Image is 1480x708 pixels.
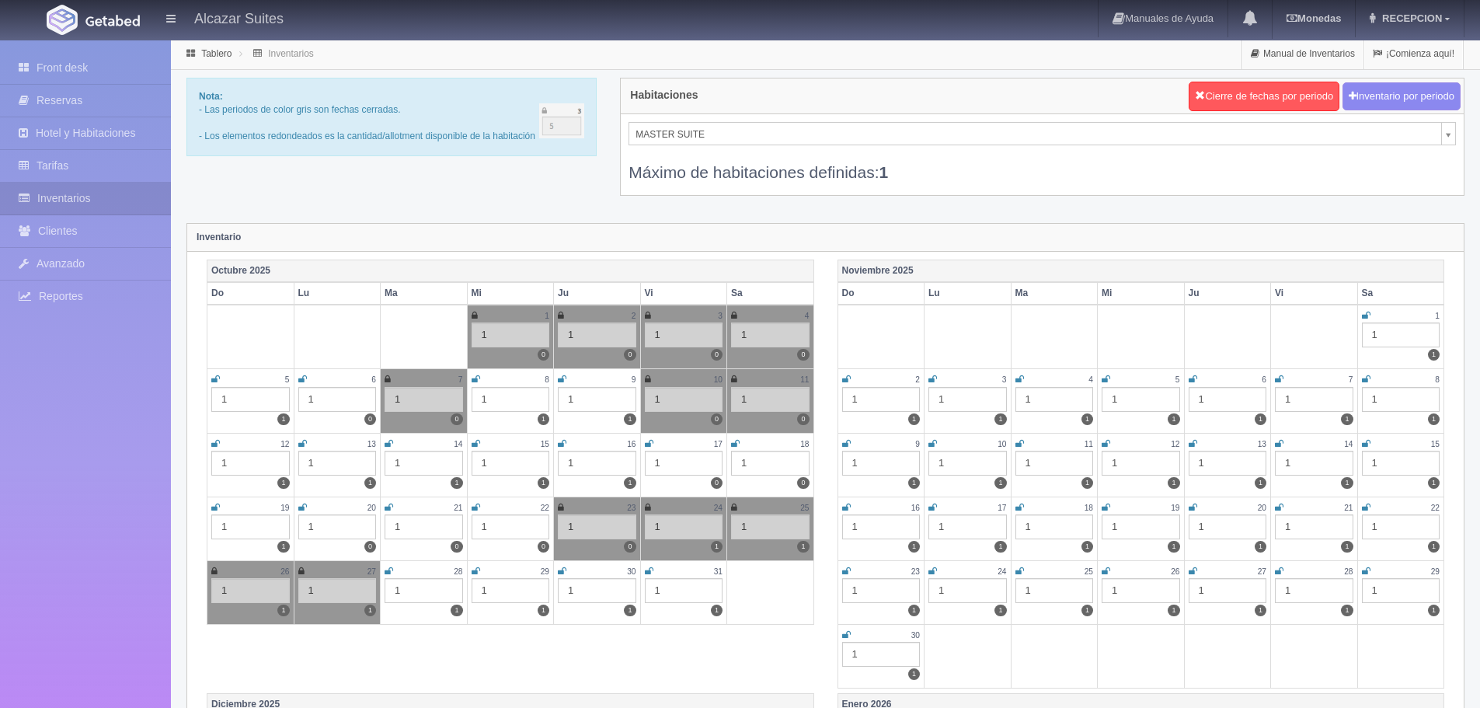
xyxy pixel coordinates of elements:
[538,605,549,616] label: 1
[1435,375,1440,384] small: 8
[928,514,1007,539] div: 1
[1085,567,1093,576] small: 25
[1102,451,1180,476] div: 1
[1428,477,1440,489] label: 1
[1085,504,1093,512] small: 18
[558,451,636,476] div: 1
[1341,477,1353,489] label: 1
[630,89,698,101] h4: Habitaciones
[298,451,377,476] div: 1
[1015,387,1094,412] div: 1
[711,477,723,489] label: 0
[1271,282,1358,305] th: Vi
[451,541,462,553] label: 0
[1275,387,1353,412] div: 1
[458,375,463,384] small: 7
[1362,387,1440,412] div: 1
[1341,413,1353,425] label: 1
[629,122,1456,145] a: MASTER SUITE
[838,260,1444,282] th: Noviembre 2025
[842,387,921,412] div: 1
[645,578,723,603] div: 1
[364,413,376,425] label: 0
[1362,514,1440,539] div: 1
[1378,12,1442,24] span: RECEPCION
[627,567,636,576] small: 30
[451,413,462,425] label: 0
[645,387,723,412] div: 1
[1428,349,1440,361] label: 1
[645,323,723,347] div: 1
[1255,605,1266,616] label: 1
[1428,413,1440,425] label: 1
[298,514,377,539] div: 1
[364,605,376,616] label: 1
[636,123,1435,146] span: MASTER SUITE
[1088,375,1093,384] small: 4
[629,145,1456,183] div: Máximo de habitaciones definidas:
[994,477,1006,489] label: 1
[385,387,463,412] div: 1
[805,312,810,320] small: 4
[298,387,377,412] div: 1
[467,282,554,305] th: Mi
[1431,567,1440,576] small: 29
[915,375,920,384] small: 2
[1102,514,1180,539] div: 1
[1189,578,1267,603] div: 1
[1184,282,1271,305] th: Ju
[1344,567,1353,576] small: 28
[1081,413,1093,425] label: 1
[199,91,223,102] b: Nota:
[294,282,381,305] th: Lu
[541,504,549,512] small: 22
[545,312,549,320] small: 1
[1081,477,1093,489] label: 1
[1357,282,1444,305] th: Sa
[47,5,78,35] img: Getabed
[1362,578,1440,603] div: 1
[645,451,723,476] div: 1
[545,375,549,384] small: 8
[1171,440,1179,448] small: 12
[472,387,550,412] div: 1
[211,578,290,603] div: 1
[1002,375,1007,384] small: 3
[1435,312,1440,320] small: 1
[541,440,549,448] small: 15
[454,567,462,576] small: 28
[998,567,1006,576] small: 24
[1364,39,1463,69] a: ¡Comienza aquí!
[277,413,289,425] label: 1
[711,349,723,361] label: 0
[797,349,809,361] label: 0
[558,578,636,603] div: 1
[1189,514,1267,539] div: 1
[207,260,814,282] th: Octubre 2025
[731,514,810,539] div: 1
[727,282,814,305] th: Sa
[624,413,636,425] label: 1
[797,541,809,553] label: 1
[731,387,810,412] div: 1
[1015,578,1094,603] div: 1
[842,514,921,539] div: 1
[1341,541,1353,553] label: 1
[928,451,1007,476] div: 1
[1431,504,1440,512] small: 22
[197,232,241,242] strong: Inventario
[554,282,641,305] th: Ju
[711,541,723,553] label: 1
[1102,387,1180,412] div: 1
[1011,282,1098,305] th: Ma
[800,504,809,512] small: 25
[1168,413,1179,425] label: 1
[280,440,289,448] small: 12
[364,477,376,489] label: 1
[1189,387,1267,412] div: 1
[718,312,723,320] small: 3
[385,578,463,603] div: 1
[1258,440,1266,448] small: 13
[211,514,290,539] div: 1
[1428,541,1440,553] label: 1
